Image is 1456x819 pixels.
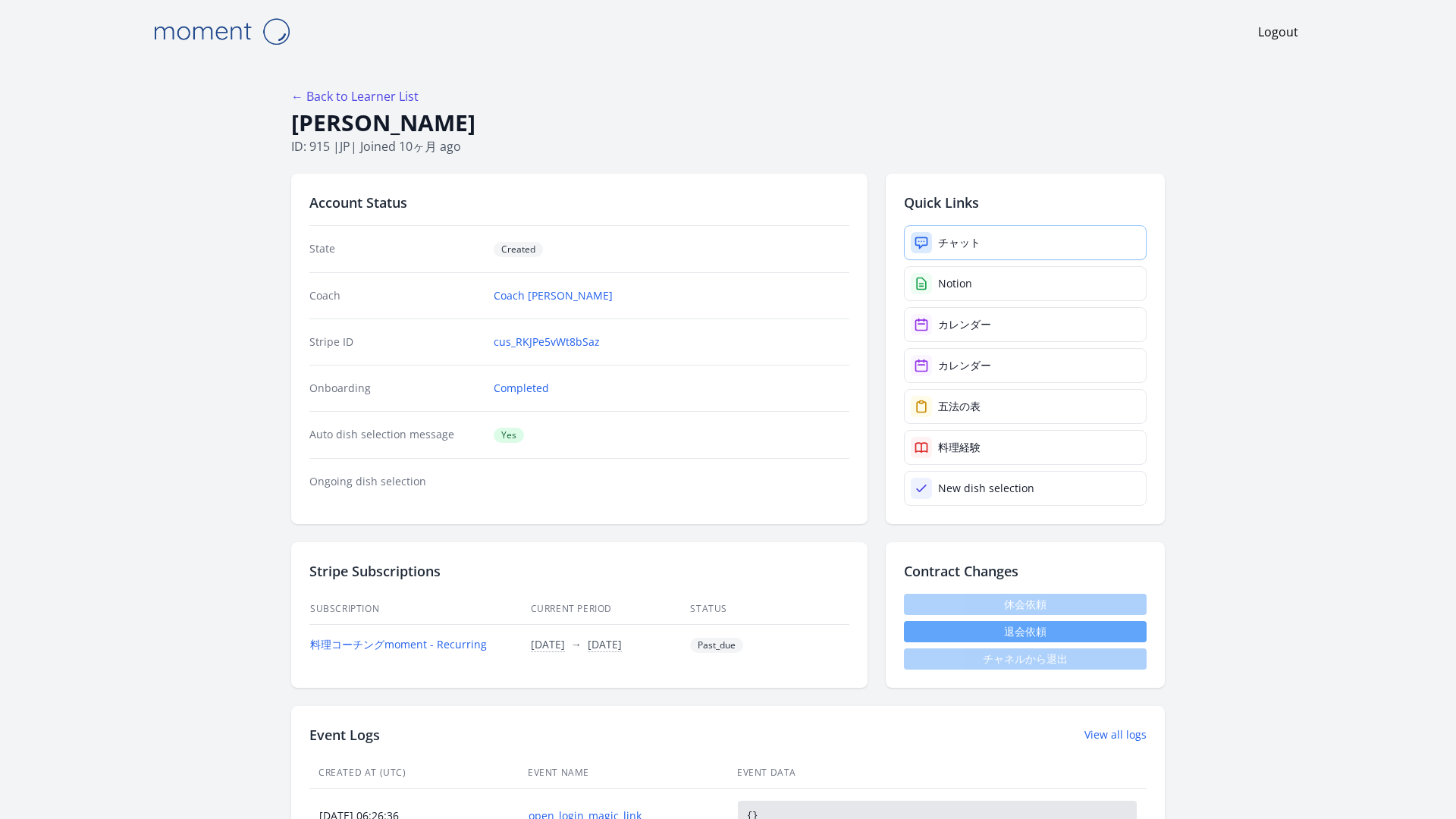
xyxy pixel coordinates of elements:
a: 料理経験 [904,430,1147,465]
h2: Event Logs [309,724,380,745]
th: Current Period [530,594,690,625]
button: [DATE] [531,637,565,652]
a: チャット [904,225,1147,260]
th: Created At (UTC) [309,758,519,789]
img: Moment [146,12,297,51]
a: 料理コーチングmoment - Recurring [310,637,487,651]
dt: Coach [309,288,482,303]
span: Yes [494,428,524,443]
a: New dish selection [904,471,1147,506]
span: 休会依頼 [904,594,1147,615]
div: New dish selection [938,481,1034,496]
h1: [PERSON_NAME] [291,108,1165,137]
p: ID: 915 | | Joined 10ヶ月 ago [291,137,1165,155]
a: カレンダー [904,348,1147,383]
a: cus_RKJPe5vWt8bSaz [494,334,600,350]
a: カレンダー [904,307,1147,342]
a: Completed [494,381,549,396]
h2: Contract Changes [904,560,1147,582]
h2: Stripe Subscriptions [309,560,849,582]
th: Status [689,594,849,625]
span: Past_due [690,638,743,653]
a: Notion [904,266,1147,301]
a: View all logs [1084,727,1147,742]
div: 五法の表 [938,399,981,414]
span: チャネルから退出 [904,648,1147,670]
div: Notion [938,276,972,291]
th: Event Data [728,758,1147,789]
h2: Account Status [309,192,849,213]
a: Logout [1258,23,1298,41]
dt: Auto dish selection message [309,427,482,443]
dt: Stripe ID [309,334,482,350]
th: Subscription [309,594,530,625]
button: 退会依頼 [904,621,1147,642]
span: Created [494,242,543,257]
button: [DATE] [588,637,622,652]
div: 料理経験 [938,440,981,455]
h2: Quick Links [904,192,1147,213]
span: → [571,637,582,651]
a: 五法の表 [904,389,1147,424]
dt: Ongoing dish selection [309,474,482,489]
dt: State [309,241,482,257]
div: カレンダー [938,358,991,373]
div: チャット [938,235,981,250]
a: ← Back to Learner List [291,88,419,105]
th: Event Name [519,758,728,789]
a: Coach [PERSON_NAME] [494,288,613,303]
dt: Onboarding [309,381,482,396]
span: jp [340,138,350,155]
div: カレンダー [938,317,991,332]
